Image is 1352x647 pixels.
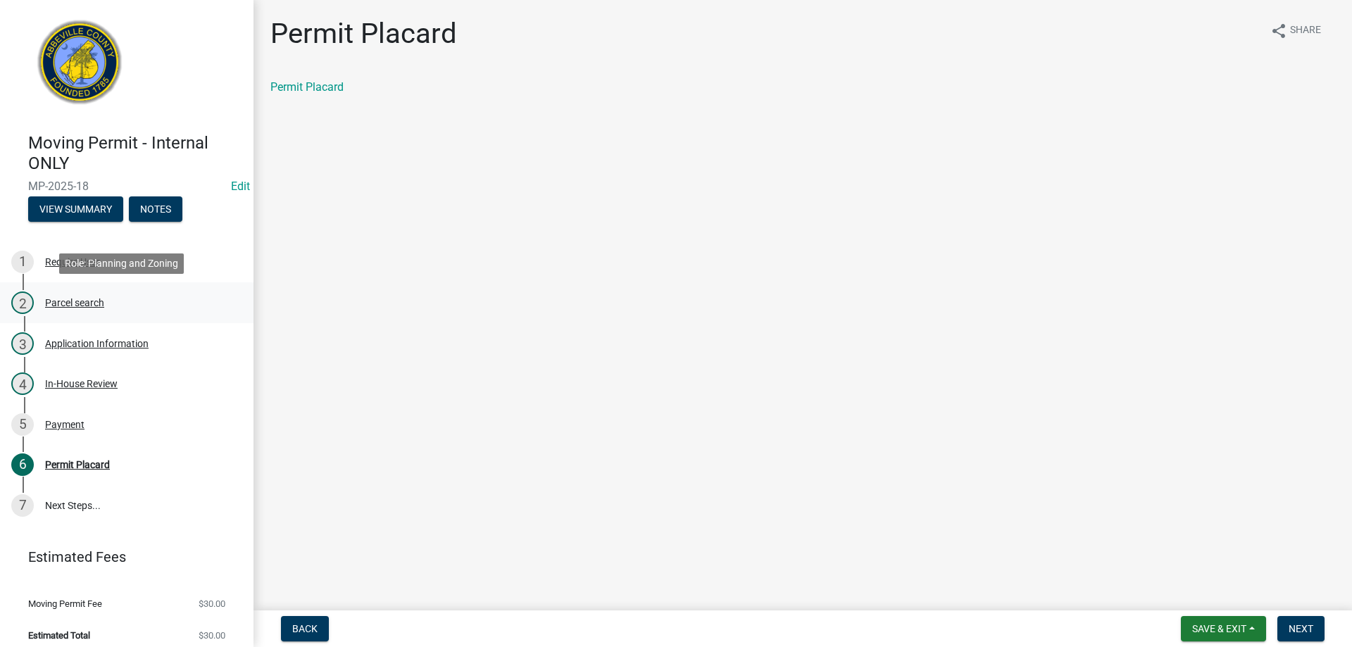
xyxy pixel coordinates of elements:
[1192,623,1246,634] span: Save & Exit
[28,15,132,118] img: Abbeville County, South Carolina
[1259,17,1332,44] button: shareShare
[292,623,318,634] span: Back
[270,17,457,51] h1: Permit Placard
[11,332,34,355] div: 3
[11,453,34,476] div: 6
[11,372,34,395] div: 4
[129,204,182,215] wm-modal-confirm: Notes
[28,204,123,215] wm-modal-confirm: Summary
[45,257,100,267] div: Require User
[11,251,34,273] div: 1
[199,631,225,640] span: $30.00
[28,599,102,608] span: Moving Permit Fee
[1277,616,1325,641] button: Next
[199,599,225,608] span: $30.00
[281,616,329,641] button: Back
[28,133,242,174] h4: Moving Permit - Internal ONLY
[45,420,84,429] div: Payment
[28,196,123,222] button: View Summary
[45,339,149,348] div: Application Information
[45,379,118,389] div: In-House Review
[59,253,184,274] div: Role: Planning and Zoning
[129,196,182,222] button: Notes
[1181,616,1266,641] button: Save & Exit
[231,180,250,193] a: Edit
[45,460,110,470] div: Permit Placard
[11,494,34,517] div: 7
[28,631,90,640] span: Estimated Total
[11,543,231,571] a: Estimated Fees
[1289,623,1313,634] span: Next
[45,298,104,308] div: Parcel search
[1270,23,1287,39] i: share
[270,80,344,94] a: Permit Placard
[11,413,34,436] div: 5
[11,291,34,314] div: 2
[1290,23,1321,39] span: Share
[28,180,225,193] span: MP-2025-18
[231,180,250,193] wm-modal-confirm: Edit Application Number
